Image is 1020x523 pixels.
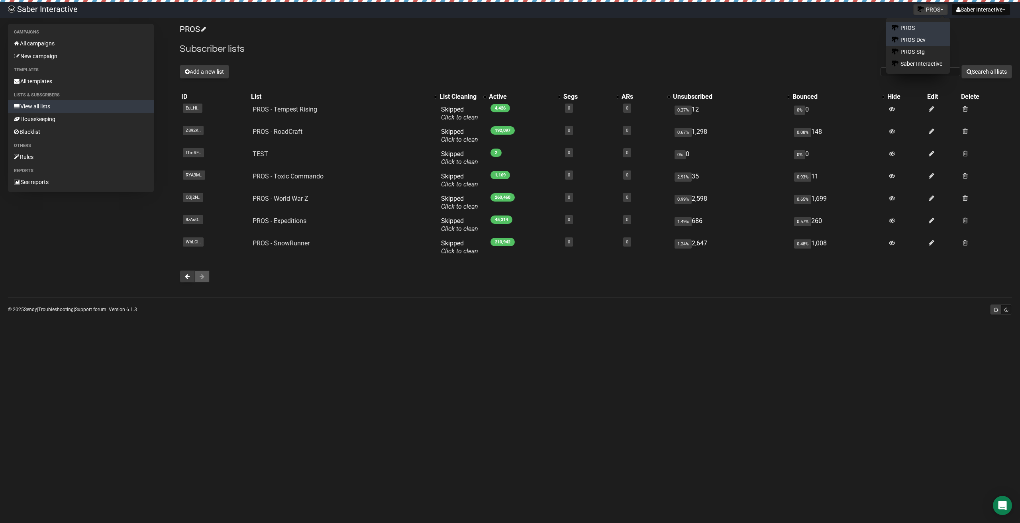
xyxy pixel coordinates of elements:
span: 2 [490,149,502,157]
a: 0 [568,172,570,178]
span: Skipped [441,239,478,255]
td: 260 [791,214,886,236]
a: Troubleshooting [38,307,74,312]
span: 0.57% [794,217,811,226]
a: Click to clean [441,203,478,210]
div: Active [489,93,554,101]
p: © 2025 | | | Version 6.1.3 [8,305,137,314]
td: 1,298 [671,125,791,147]
td: 0 [791,102,886,125]
span: EuLHi.. [183,104,202,113]
th: List Cleaning: No sort applied, activate to apply an ascending sort [438,91,487,102]
img: favicons [892,24,898,31]
th: Edit: No sort applied, sorting is disabled [926,91,959,102]
span: 8zAsG.. [183,215,203,224]
div: List Cleaning [439,93,479,101]
span: O3j2N.. [183,193,203,202]
a: 0 [626,217,628,222]
a: 0 [568,128,570,133]
span: 1.24% [675,239,692,249]
a: PROS - SnowRunner [253,239,310,247]
a: PROS [180,24,205,34]
span: 260,468 [490,193,515,202]
td: 0 [671,147,791,169]
a: All campaigns [8,37,154,50]
th: Hide: No sort applied, sorting is disabled [886,91,926,102]
td: 2,598 [671,192,791,214]
a: PROS - Expeditions [253,217,306,225]
a: 0 [626,106,628,111]
a: PROS - Tempest Rising [253,106,317,113]
th: ID: No sort applied, sorting is disabled [180,91,249,102]
a: 0 [568,239,570,245]
div: Edit [927,93,958,101]
a: PROS [886,22,950,34]
div: Unsubscribed [673,93,783,101]
th: Delete: No sort applied, sorting is disabled [959,91,1012,102]
span: 0.93% [794,172,811,182]
div: ID [181,93,248,101]
span: 4,426 [490,104,510,112]
a: 0 [626,172,628,178]
a: PROS - World War Z [253,195,308,202]
img: favicons [892,48,898,55]
span: RYA3M.. [183,170,205,180]
img: ec1bccd4d48495f5e7d53d9a520ba7e5 [8,6,15,13]
span: 0.48% [794,239,811,249]
a: See reports [8,176,154,188]
span: Skipped [441,195,478,210]
button: Add a new list [180,65,229,78]
a: TEST [253,150,268,158]
a: Sendy [24,307,37,312]
a: PROS-Dev [886,34,950,46]
span: 192,097 [490,126,515,135]
span: 0.99% [675,195,692,204]
div: Bounced [792,93,878,101]
span: 210,942 [490,238,515,246]
td: 148 [791,125,886,147]
a: 0 [626,150,628,155]
a: View all lists [8,100,154,113]
button: Saber Interactive [952,4,1010,15]
a: PROS-Stg [886,46,950,58]
span: Skipped [441,217,478,233]
a: 0 [626,239,628,245]
span: Z892K.. [183,126,204,135]
td: 11 [791,169,886,192]
span: 1,169 [490,171,510,179]
span: Skipped [441,128,478,143]
a: Click to clean [441,225,478,233]
th: Segs: No sort applied, activate to apply an ascending sort [562,91,620,102]
a: 0 [568,106,570,111]
span: 0% [794,106,805,115]
h2: Subscriber lists [180,42,1012,56]
span: 0.27% [675,106,692,115]
th: Unsubscribed: No sort applied, activate to apply an ascending sort [671,91,791,102]
a: PROS - Toxic Commando [253,172,324,180]
li: Others [8,141,154,151]
img: favicons [918,6,924,12]
a: Support forum [75,307,106,312]
td: 0 [791,147,886,169]
th: Bounced: No sort applied, activate to apply an ascending sort [791,91,886,102]
td: 35 [671,169,791,192]
li: Campaigns [8,27,154,37]
a: PROS - RoadCraft [253,128,302,135]
span: 0% [675,150,686,159]
a: Blacklist [8,125,154,138]
a: Rules [8,151,154,163]
a: Click to clean [441,180,478,188]
div: Hide [887,93,924,101]
span: WhLCl.. [183,237,204,247]
th: Active: No sort applied, activate to apply an ascending sort [487,91,562,102]
img: favicons [892,36,898,43]
a: 0 [568,195,570,200]
span: 0.65% [794,195,811,204]
th: List: No sort applied, activate to apply an ascending sort [249,91,437,102]
span: Skipped [441,150,478,166]
li: Lists & subscribers [8,90,154,100]
a: Saber Interactive [886,58,950,70]
a: Click to clean [441,158,478,166]
span: 2.91% [675,172,692,182]
a: 0 [626,195,628,200]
